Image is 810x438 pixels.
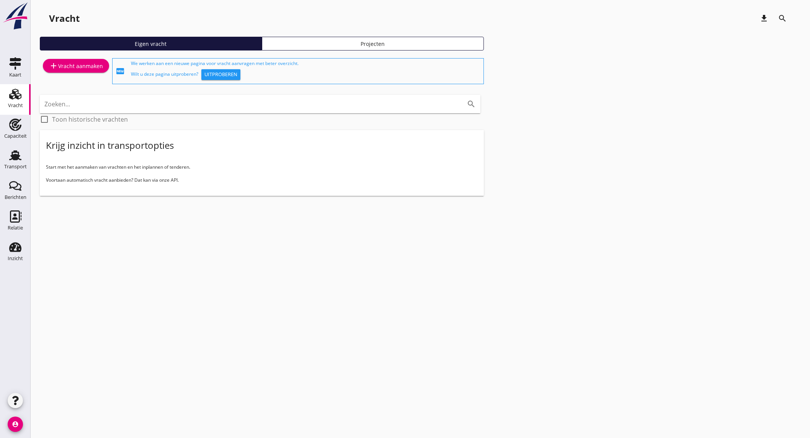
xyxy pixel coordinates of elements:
[8,225,23,230] div: Relatie
[49,61,58,70] i: add
[5,195,26,200] div: Berichten
[49,12,80,24] div: Vracht
[8,256,23,261] div: Inzicht
[49,61,103,70] div: Vracht aanmaken
[9,72,21,77] div: Kaart
[46,177,478,184] p: Voortaan automatisch vracht aanbieden? Dat kan via onze API.
[8,417,23,432] i: account_circle
[131,60,480,82] div: We werken aan een nieuwe pagina voor vracht aanvragen met beter overzicht. Wilt u deze pagina uit...
[778,14,787,23] i: search
[52,116,128,123] label: Toon historische vrachten
[43,40,258,48] div: Eigen vracht
[759,14,769,23] i: download
[46,164,478,171] p: Start met het aanmaken van vrachten en het inplannen of tenderen.
[4,134,27,138] div: Capaciteit
[204,71,237,78] div: Uitproberen
[8,103,23,108] div: Vracht
[44,98,454,110] input: Zoeken...
[40,37,262,50] a: Eigen vracht
[46,139,174,151] div: Krijg inzicht in transportopties
[116,67,125,76] i: fiber_new
[265,40,480,48] div: Projecten
[262,37,484,50] a: Projecten
[4,164,27,169] div: Transport
[201,69,240,80] button: Uitproberen
[467,99,476,109] i: search
[2,2,29,30] img: logo-small.a267ee39.svg
[43,59,109,73] a: Vracht aanmaken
